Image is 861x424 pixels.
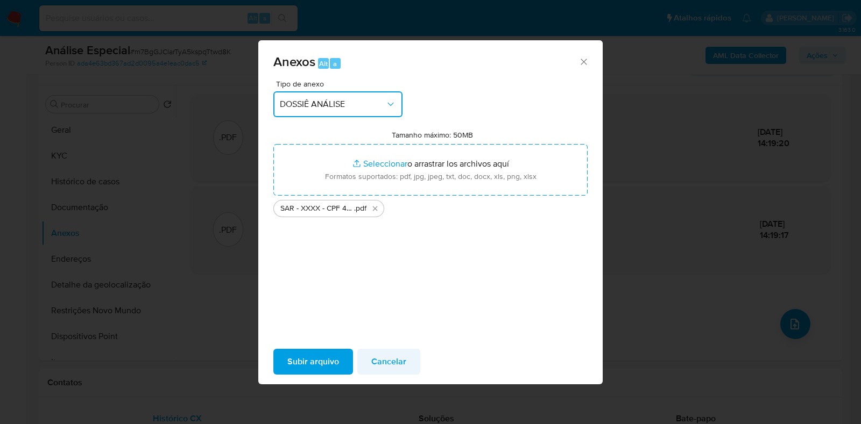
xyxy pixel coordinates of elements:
[273,52,315,71] span: Anexos
[280,99,385,110] span: DOSSIÊ ANÁLISE
[273,196,588,217] ul: Archivos seleccionados
[319,59,328,69] span: Alt
[273,91,403,117] button: DOSSIÊ ANÁLISE
[371,350,406,373] span: Cancelar
[280,203,354,214] span: SAR - XXXX - CPF 48918835884 - [PERSON_NAME]
[369,202,382,215] button: Eliminar SAR - XXXX - CPF 48918835884 - ACRICIA SANTOS FERREIRA.pdf
[357,349,420,375] button: Cancelar
[273,349,353,375] button: Subir arquivo
[578,56,588,66] button: Cerrar
[287,350,339,373] span: Subir arquivo
[333,59,337,69] span: a
[354,203,366,214] span: .pdf
[276,80,405,88] span: Tipo de anexo
[392,130,473,140] label: Tamanho máximo: 50MB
